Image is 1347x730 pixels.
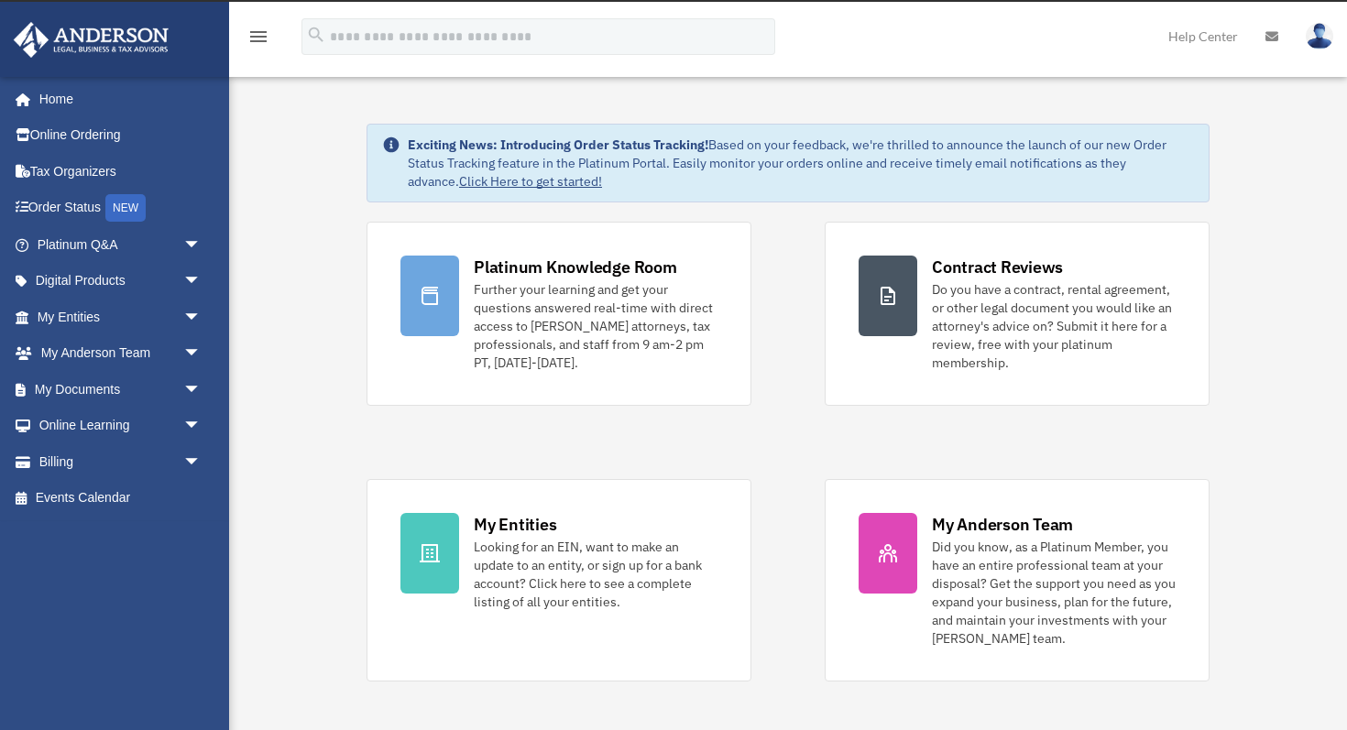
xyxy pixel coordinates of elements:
[183,335,220,373] span: arrow_drop_down
[183,299,220,336] span: arrow_drop_down
[367,222,751,406] a: Platinum Knowledge Room Further your learning and get your questions answered real-time with dire...
[474,513,556,536] div: My Entities
[13,81,220,117] a: Home
[183,443,220,481] span: arrow_drop_down
[183,226,220,264] span: arrow_drop_down
[8,22,174,58] img: Anderson Advisors Platinum Portal
[13,226,229,263] a: Platinum Q&Aarrow_drop_down
[367,479,751,681] a: My Entities Looking for an EIN, want to make an update to an entity, or sign up for a bank accoun...
[1306,23,1333,49] img: User Pic
[825,222,1210,406] a: Contract Reviews Do you have a contract, rental agreement, or other legal document you would like...
[932,256,1063,278] div: Contract Reviews
[825,479,1210,681] a: My Anderson Team Did you know, as a Platinum Member, you have an entire professional team at your...
[13,299,229,335] a: My Entitiesarrow_drop_down
[306,25,326,45] i: search
[183,408,220,445] span: arrow_drop_down
[13,117,229,154] a: Online Ordering
[247,32,269,48] a: menu
[474,280,717,372] div: Further your learning and get your questions answered real-time with direct access to [PERSON_NAM...
[13,153,229,190] a: Tax Organizers
[247,26,269,48] i: menu
[105,194,146,222] div: NEW
[13,480,229,517] a: Events Calendar
[932,513,1073,536] div: My Anderson Team
[13,408,229,444] a: Online Learningarrow_drop_down
[13,443,229,480] a: Billingarrow_drop_down
[408,136,1194,191] div: Based on your feedback, we're thrilled to announce the launch of our new Order Status Tracking fe...
[183,371,220,409] span: arrow_drop_down
[932,280,1176,372] div: Do you have a contract, rental agreement, or other legal document you would like an attorney's ad...
[13,190,229,227] a: Order StatusNEW
[474,538,717,611] div: Looking for an EIN, want to make an update to an entity, or sign up for a bank account? Click her...
[459,173,602,190] a: Click Here to get started!
[13,371,229,408] a: My Documentsarrow_drop_down
[13,335,229,372] a: My Anderson Teamarrow_drop_down
[408,136,708,153] strong: Exciting News: Introducing Order Status Tracking!
[474,256,677,278] div: Platinum Knowledge Room
[932,538,1176,648] div: Did you know, as a Platinum Member, you have an entire professional team at your disposal? Get th...
[183,263,220,300] span: arrow_drop_down
[13,263,229,300] a: Digital Productsarrow_drop_down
